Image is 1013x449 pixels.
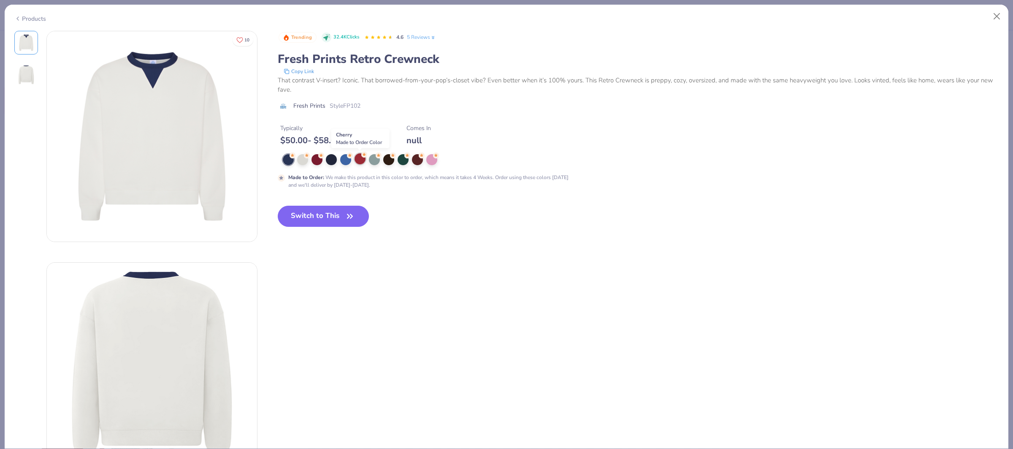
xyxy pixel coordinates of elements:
img: Front [16,33,36,53]
button: copy to clipboard [281,67,317,76]
img: Back [16,65,36,85]
div: $ 50.00 - $ 58.00 [280,135,349,146]
div: Comes In [406,124,431,133]
span: 10 [244,38,249,42]
div: Products [14,14,46,23]
button: Switch to This [278,206,369,227]
div: That contrast V-insert? Iconic. That borrowed-from-your-pop’s-closet vibe? Even better when it’s ... [278,76,999,95]
button: Close [989,8,1005,24]
div: Cherry [331,129,390,148]
a: 5 Reviews [407,33,436,41]
img: Front [47,31,257,242]
span: 32.4K Clicks [333,34,359,41]
span: Style FP102 [330,101,360,110]
div: 4.6 Stars [364,31,393,44]
span: Made to Order Color [336,139,382,146]
img: Trending sort [283,34,290,41]
span: Trending [291,35,312,40]
img: brand logo [278,103,289,109]
div: Typically [280,124,349,133]
span: Fresh Prints [293,101,325,110]
strong: Made to Order : [288,174,324,181]
div: Fresh Prints Retro Crewneck [278,51,999,67]
span: 4.6 [396,34,404,41]
button: Badge Button [279,32,317,43]
button: Like [233,34,253,46]
div: null [406,135,431,146]
div: We make this product in this color to order, which means it takes 4 Weeks. Order using these colo... [288,174,575,189]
